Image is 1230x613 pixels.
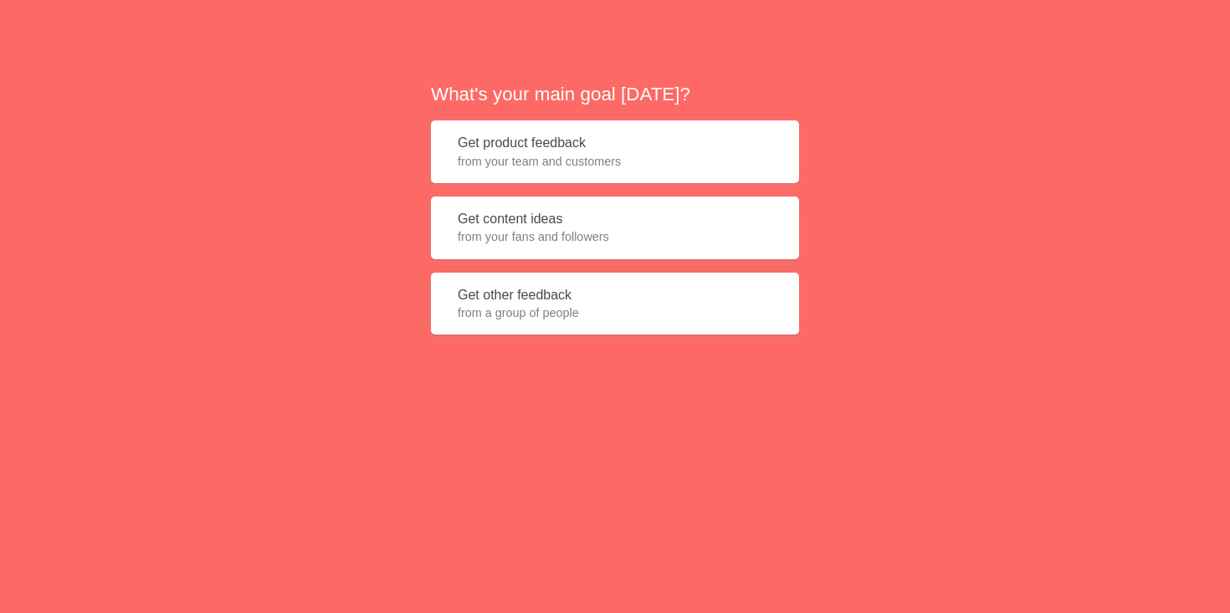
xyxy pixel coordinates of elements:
[431,120,799,183] button: Get product feedbackfrom your team and customers
[458,228,772,245] span: from your fans and followers
[431,273,799,335] button: Get other feedbackfrom a group of people
[458,153,772,170] span: from your team and customers
[431,197,799,259] button: Get content ideasfrom your fans and followers
[458,304,772,321] span: from a group of people
[431,81,799,107] h2: What's your main goal [DATE]?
